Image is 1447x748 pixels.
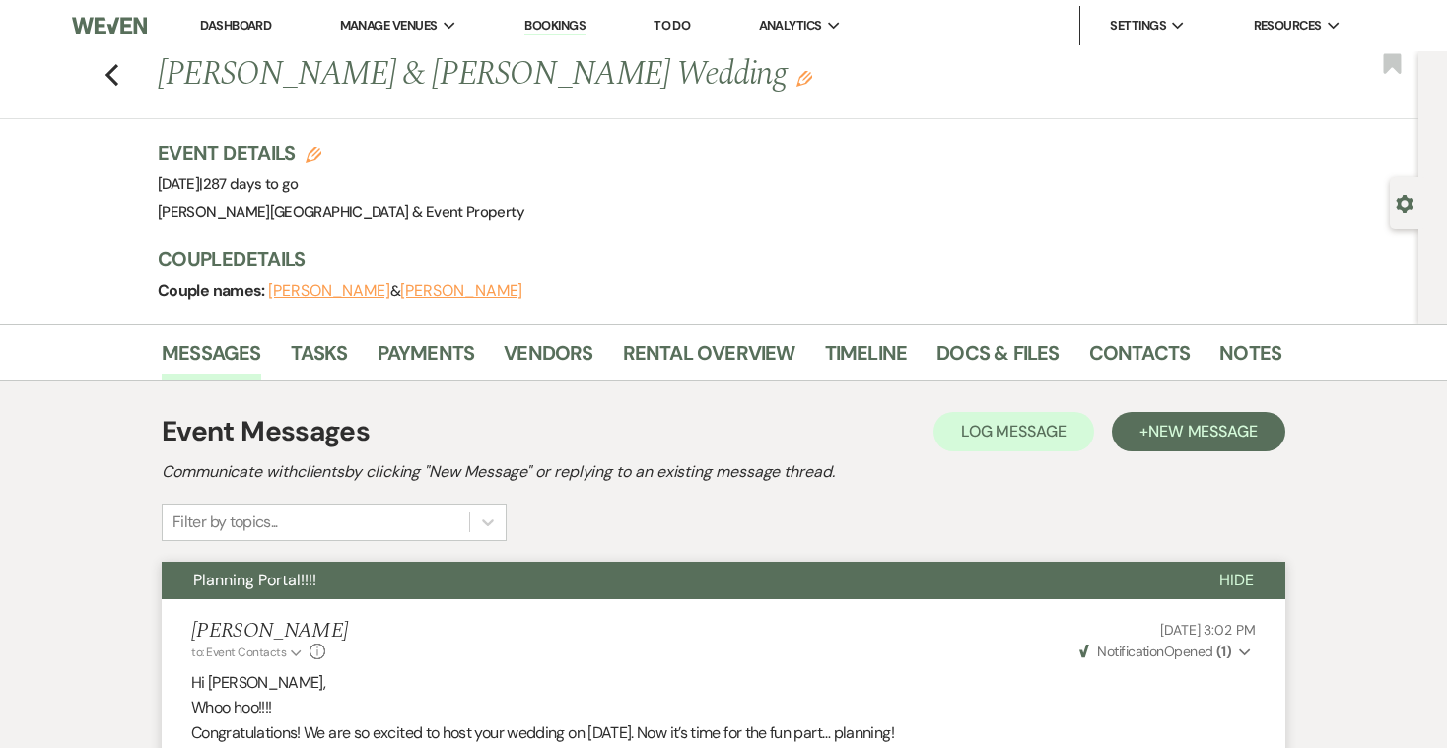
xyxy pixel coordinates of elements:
span: Notification [1097,643,1163,660]
a: To Do [654,17,690,34]
a: Tasks [291,337,348,380]
span: Manage Venues [340,16,438,35]
span: Opened [1079,643,1231,660]
button: +New Message [1112,412,1285,451]
span: Settings [1110,16,1166,35]
button: [PERSON_NAME] [400,283,522,299]
span: Hide [1219,570,1254,590]
span: New Message [1148,421,1258,442]
a: Bookings [524,17,586,35]
span: & [268,281,522,301]
h1: Event Messages [162,411,370,452]
button: Planning Portal!!!! [162,562,1188,599]
a: Docs & Files [936,337,1059,380]
button: Open lead details [1396,193,1413,212]
span: Resources [1254,16,1322,35]
strong: ( 1 ) [1216,643,1231,660]
span: [DATE] [158,174,299,194]
span: Planning Portal!!!! [193,570,316,590]
h5: [PERSON_NAME] [191,619,348,644]
span: Log Message [961,421,1067,442]
h3: Event Details [158,139,524,167]
button: NotificationOpened (1) [1076,642,1256,662]
span: Hi [PERSON_NAME], [191,672,325,693]
a: Contacts [1089,337,1191,380]
a: Vendors [504,337,592,380]
a: Timeline [825,337,908,380]
button: to: Event Contacts [191,644,305,661]
button: Edit [796,69,812,87]
p: Whoo hoo!!!! [191,695,1256,720]
h1: [PERSON_NAME] & [PERSON_NAME] Wedding [158,51,1041,99]
button: Hide [1188,562,1285,599]
button: Log Message [933,412,1094,451]
h3: Couple Details [158,245,1262,273]
button: [PERSON_NAME] [268,283,390,299]
span: | [199,174,298,194]
h2: Communicate with clients by clicking "New Message" or replying to an existing message thread. [162,460,1285,484]
a: Notes [1219,337,1281,380]
img: Weven Logo [72,5,146,46]
span: [DATE] 3:02 PM [1160,621,1256,639]
a: Messages [162,337,261,380]
a: Rental Overview [623,337,795,380]
a: Payments [378,337,475,380]
span: Couple names: [158,280,268,301]
span: to: Event Contacts [191,645,286,660]
span: 287 days to go [203,174,299,194]
a: Dashboard [200,17,271,34]
span: Congratulations! We are so excited to host your wedding on [DATE]. Now it’s time for the fun part... [191,722,894,743]
div: Filter by topics... [172,510,278,534]
span: Analytics [759,16,822,35]
span: [PERSON_NAME][GEOGRAPHIC_DATA] & Event Property [158,202,524,222]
